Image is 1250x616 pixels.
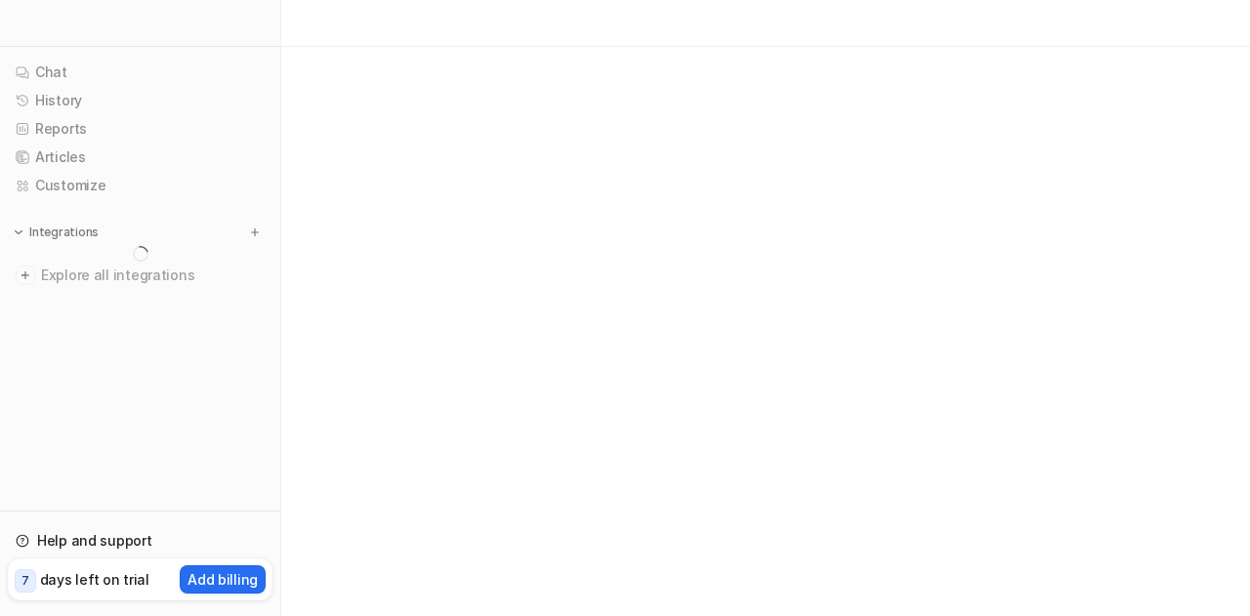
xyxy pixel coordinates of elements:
a: History [8,87,272,114]
p: Add billing [187,569,258,590]
a: Articles [8,144,272,171]
p: days left on trial [40,569,149,590]
a: Reports [8,115,272,143]
p: Integrations [29,225,99,240]
button: Integrations [8,223,104,242]
img: explore all integrations [16,266,35,285]
a: Chat [8,59,272,86]
a: Help and support [8,527,272,554]
img: menu_add.svg [248,226,262,239]
button: Add billing [180,565,266,594]
p: 7 [21,572,29,590]
a: Explore all integrations [8,262,272,289]
span: Explore all integrations [41,260,265,291]
a: Customize [8,172,272,199]
img: expand menu [12,226,25,239]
